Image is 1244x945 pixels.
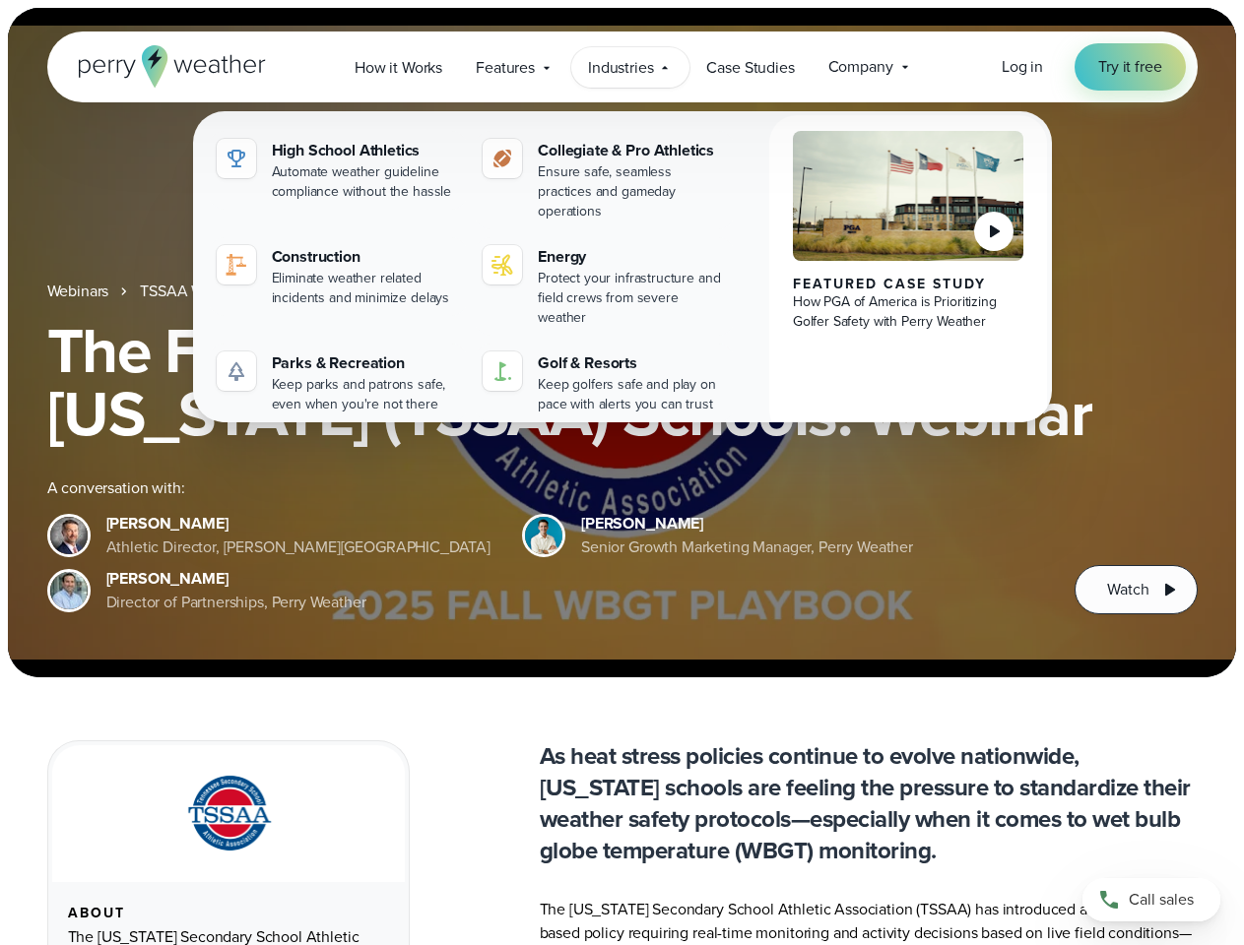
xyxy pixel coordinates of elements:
div: [PERSON_NAME] [106,567,366,591]
a: Energy Protect your infrastructure and field crews from severe weather [475,237,734,336]
a: Parks & Recreation Keep parks and patrons safe, even when you're not there [209,344,468,422]
div: Ensure safe, seamless practices and gameday operations [538,162,726,221]
img: PGA of America, Frisco Campus [793,131,1024,261]
h1: The Fall WBGT Playbook for [US_STATE] (TSSAA) Schools: Webinar [47,319,1198,445]
img: highschool-icon.svg [225,147,248,170]
div: Senior Growth Marketing Manager, Perry Weather [581,535,913,559]
img: Jeff Wood [50,572,88,609]
div: Energy [538,245,726,269]
a: Try it free [1075,43,1185,91]
span: How it Works [355,56,442,80]
div: Keep parks and patrons safe, even when you're not there [272,375,460,414]
div: How PGA of America is Prioritizing Golfer Safety with Perry Weather [793,292,1024,332]
div: Automate weather guideline compliance without the hassle [272,162,460,202]
span: Company [828,55,893,79]
span: Log in [1002,55,1043,78]
div: Construction [272,245,460,269]
a: Call sales [1082,878,1220,921]
span: Try it free [1098,55,1161,79]
button: Watch [1075,565,1197,614]
a: PGA of America, Frisco Campus Featured Case Study How PGA of America is Prioritizing Golfer Safet... [769,115,1048,438]
a: TSSAA WBGT Fall Playbook [140,280,327,303]
nav: Breadcrumb [47,280,1198,303]
span: Watch [1107,578,1148,601]
img: parks-icon-grey.svg [225,359,248,383]
img: golf-iconV2.svg [491,359,514,383]
img: construction perry weather [225,253,248,277]
div: Keep golfers safe and play on pace with alerts you can trust [538,375,726,414]
div: Collegiate & Pro Athletics [538,139,726,162]
div: Eliminate weather related incidents and minimize delays [272,269,460,308]
span: Case Studies [706,56,794,80]
div: A conversation with: [47,476,1044,500]
img: energy-icon@2x-1.svg [491,253,514,277]
div: Athletic Director, [PERSON_NAME][GEOGRAPHIC_DATA] [106,535,491,559]
span: Call sales [1129,888,1194,912]
img: proathletics-icon@2x-1.svg [491,147,514,170]
div: Director of Partnerships, Perry Weather [106,591,366,614]
a: construction perry weather Construction Eliminate weather related incidents and minimize delays [209,237,468,316]
div: Protect your infrastructure and field crews from severe weather [538,269,726,328]
img: Brian Wyatt [50,517,88,554]
a: How it Works [338,47,459,88]
a: High School Athletics Automate weather guideline compliance without the hassle [209,131,468,210]
a: Log in [1002,55,1043,79]
img: Spencer Patton, Perry Weather [525,517,562,554]
div: [PERSON_NAME] [106,512,491,535]
img: TSSAA-Tennessee-Secondary-School-Athletic-Association.svg [163,769,295,858]
span: Industries [588,56,653,80]
span: Features [476,56,535,80]
a: Webinars [47,280,109,303]
div: About [68,906,389,921]
div: Golf & Resorts [538,351,726,375]
a: Golf & Resorts Keep golfers safe and play on pace with alerts you can trust [475,344,734,422]
p: As heat stress policies continue to evolve nationwide, [US_STATE] schools are feeling the pressur... [540,740,1198,866]
a: Case Studies [689,47,811,88]
div: Featured Case Study [793,277,1024,292]
a: Collegiate & Pro Athletics Ensure safe, seamless practices and gameday operations [475,131,734,229]
div: [PERSON_NAME] [581,512,913,535]
div: Parks & Recreation [272,351,460,375]
div: High School Athletics [272,139,460,162]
